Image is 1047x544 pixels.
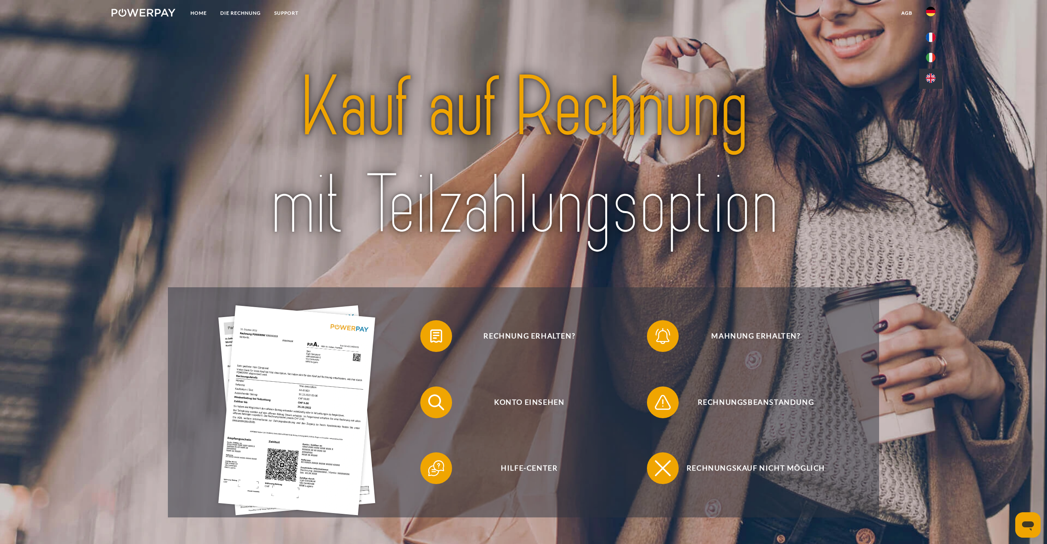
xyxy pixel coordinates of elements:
iframe: Schaltfläche zum Öffnen des Messaging-Fensters [1015,512,1041,538]
img: qb_search.svg [426,392,446,412]
img: qb_warning.svg [653,392,673,412]
button: Rechnung erhalten? [420,320,627,352]
button: Mahnung erhalten? [647,320,853,352]
img: logo-powerpay-white.svg [112,9,175,17]
button: Rechnungskauf nicht möglich [647,452,853,484]
img: fr [926,33,935,42]
button: Konto einsehen [420,386,627,418]
button: Rechnungsbeanstandung [647,386,853,418]
img: title-powerpay_de.svg [209,54,838,259]
span: Mahnung erhalten? [658,320,853,352]
img: it [926,53,935,62]
img: qb_bill.svg [426,326,446,346]
img: de [926,7,935,16]
a: DIE RECHNUNG [214,6,268,20]
a: Home [184,6,214,20]
img: qb_bell.svg [653,326,673,346]
img: qb_close.svg [653,458,673,478]
span: Konto einsehen [432,386,627,418]
a: agb [895,6,919,20]
img: qb_help.svg [426,458,446,478]
button: Hilfe-Center [420,452,627,484]
img: single_invoice_powerpay_de.jpg [218,305,375,515]
span: Rechnung erhalten? [432,320,627,352]
span: Rechnungsbeanstandung [658,386,853,418]
a: SUPPORT [268,6,305,20]
span: Hilfe-Center [432,452,627,484]
img: en [926,73,935,83]
span: Rechnungskauf nicht möglich [658,452,853,484]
